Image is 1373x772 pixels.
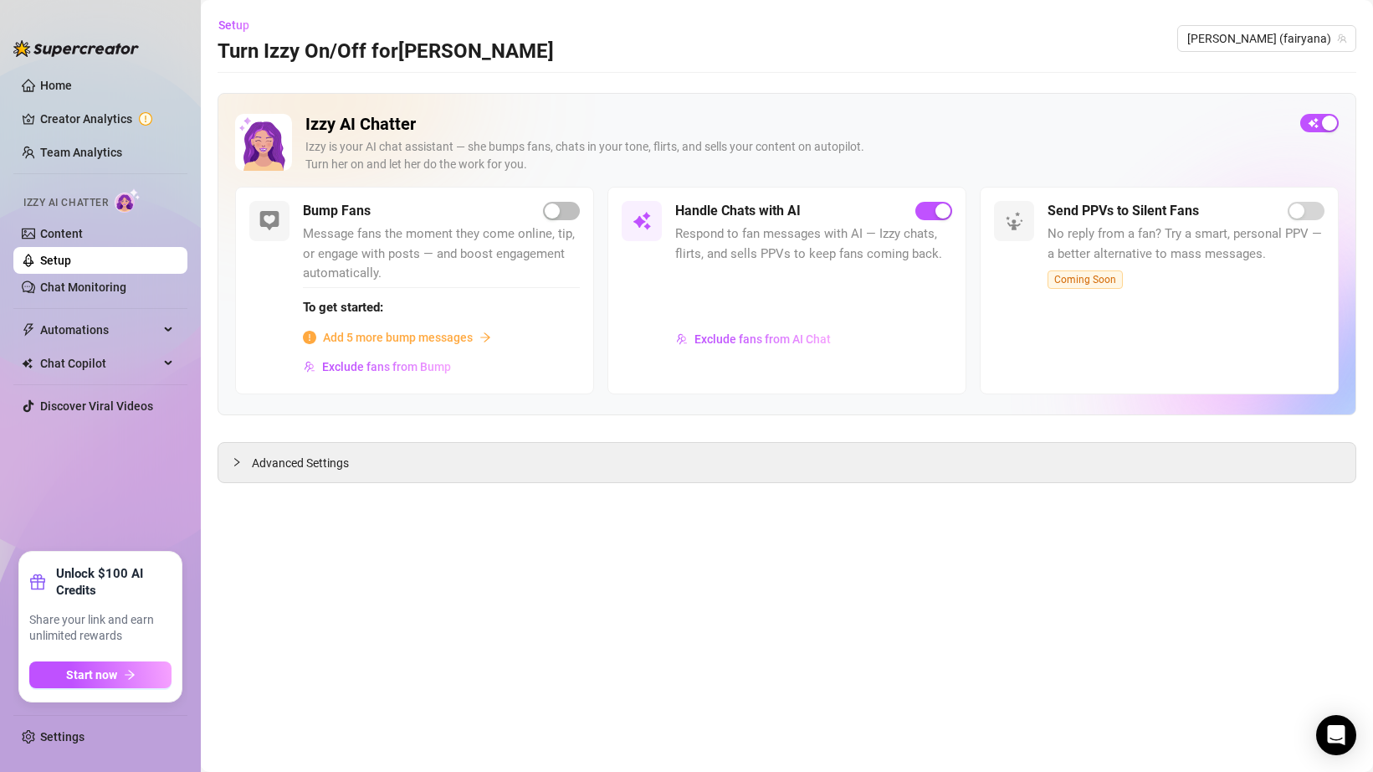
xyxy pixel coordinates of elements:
span: arrow-right [479,332,491,343]
img: AI Chatter [115,188,141,213]
span: thunderbolt [22,323,35,337]
img: svg%3e [304,361,315,373]
span: No reply from a fan? Try a smart, personal PPV — a better alternative to mass messages. [1048,224,1324,264]
strong: Unlock $100 AI Credits [56,565,172,599]
span: Izzy AI Chatter [23,195,108,211]
a: Setup [40,254,71,267]
span: collapsed [232,457,242,467]
span: ana (fairyana) [1187,26,1346,51]
span: Advanced Settings [252,454,349,472]
h5: Handle Chats with AI [675,201,801,221]
span: Respond to fan messages with AI — Izzy chats, flirts, and sells PPVs to keep fans coming back. [675,224,952,264]
a: Team Analytics [40,146,122,159]
img: Izzy AI Chatter [235,114,292,171]
h3: Turn Izzy On/Off for [PERSON_NAME] [218,39,554,65]
span: Chat Copilot [40,350,159,377]
span: Exclude fans from AI Chat [694,332,831,346]
span: gift [29,574,46,590]
img: svg%3e [676,333,688,345]
img: svg%3e [632,211,652,231]
span: Automations [40,317,159,343]
button: Start nowarrow-right [29,661,172,688]
div: Open Intercom Messenger [1316,715,1356,755]
span: info-circle [303,331,316,344]
span: Add 5 more bump messages [323,328,473,347]
div: Izzy is your AI chat assistant — she bumps fans, chats in your tone, flirts, and sells your conte... [305,138,1287,173]
a: Settings [40,730,85,744]
div: collapsed [232,453,252,471]
strong: To get started: [303,300,383,315]
h2: Izzy AI Chatter [305,114,1287,135]
a: Chat Monitoring [40,280,126,294]
h5: Bump Fans [303,201,371,221]
span: team [1337,33,1347,44]
span: Message fans the moment they come online, tip, or engage with posts — and boost engagement automa... [303,224,580,284]
span: Share your link and earn unlimited rewards [29,612,172,645]
a: Home [40,79,72,92]
img: svg%3e [259,211,279,231]
button: Exclude fans from Bump [303,353,452,380]
button: Setup [218,12,263,39]
h5: Send PPVs to Silent Fans [1048,201,1199,221]
span: arrow-right [124,669,136,681]
span: Coming Soon [1048,270,1123,289]
span: Start now [66,668,117,682]
img: svg%3e [1004,211,1024,231]
a: Creator Analytics exclamation-circle [40,106,174,132]
span: Exclude fans from Bump [322,360,451,373]
span: Setup [218,18,249,32]
img: Chat Copilot [22,358,33,369]
a: Discover Viral Videos [40,399,153,413]
img: logo-BBDzfeDw.svg [13,40,139,57]
button: Exclude fans from AI Chat [675,326,832,353]
a: Content [40,227,83,240]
